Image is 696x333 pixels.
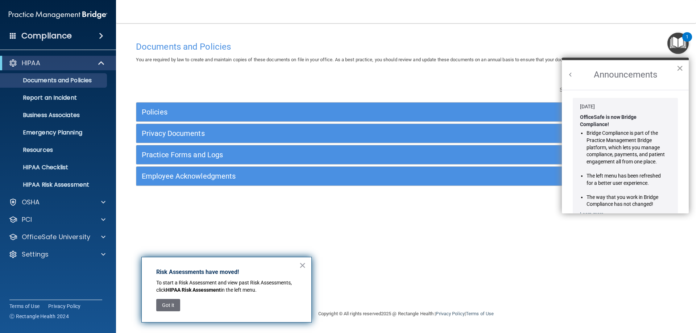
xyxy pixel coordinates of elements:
[136,57,614,62] span: You are required by law to create and maintain copies of these documents on file in your office. ...
[5,146,104,154] p: Resources
[466,311,494,316] a: Terms of Use
[156,280,293,293] span: To start a Risk Assessment and view past Risk Assessments, click
[22,250,49,259] p: Settings
[221,287,257,293] span: in the left menu.
[5,164,104,171] p: HIPAA Checklist
[22,198,40,207] p: OSHA
[136,42,676,51] h4: Documents and Policies
[580,114,638,127] strong: OfficeSafe is now Bridge Compliance!
[580,211,606,217] a: Learn more ›
[580,103,671,111] div: [DATE]
[9,303,40,310] a: Terms of Use
[22,215,32,224] p: PCI
[299,259,306,271] button: Close
[22,233,90,241] p: OfficeSafe University
[9,313,69,320] span: Ⓒ Rectangle Health 2024
[5,94,104,101] p: Report an Incident
[274,302,538,325] div: Copyright © All rights reserved 2025 @ Rectangle Health | |
[667,33,689,54] button: Open Resource Center, 1 new notification
[48,303,81,310] a: Privacy Policy
[562,60,689,90] h2: Announcements
[560,87,608,93] span: Search Documents:
[676,62,683,74] button: Close
[156,299,180,311] button: Got it
[142,108,535,116] h5: Policies
[9,8,107,22] img: PMB logo
[587,172,665,187] li: The left menu has been refreshed for a better user experience.
[5,181,104,188] p: HIPAA Risk Assessment
[5,77,104,84] p: Documents and Policies
[5,112,104,119] p: Business Associates
[166,287,221,293] strong: HIPAA Risk Assessment
[142,129,535,137] h5: Privacy Documents
[22,59,40,67] p: HIPAA
[686,37,688,46] div: 1
[587,194,665,208] li: The way that you work in Bridge Compliance has not changed!
[142,151,535,159] h5: Practice Forms and Logs
[142,172,535,180] h5: Employee Acknowledgments
[587,130,665,165] li: Bridge Compliance is part of the Practice Management Bridge platform, which lets you manage compl...
[567,71,574,78] button: Back to Resource Center Home
[21,31,72,41] h4: Compliance
[436,311,464,316] a: Privacy Policy
[5,129,104,136] p: Emergency Planning
[156,269,239,275] strong: Risk Assessments have moved!
[562,58,689,213] div: Resource Center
